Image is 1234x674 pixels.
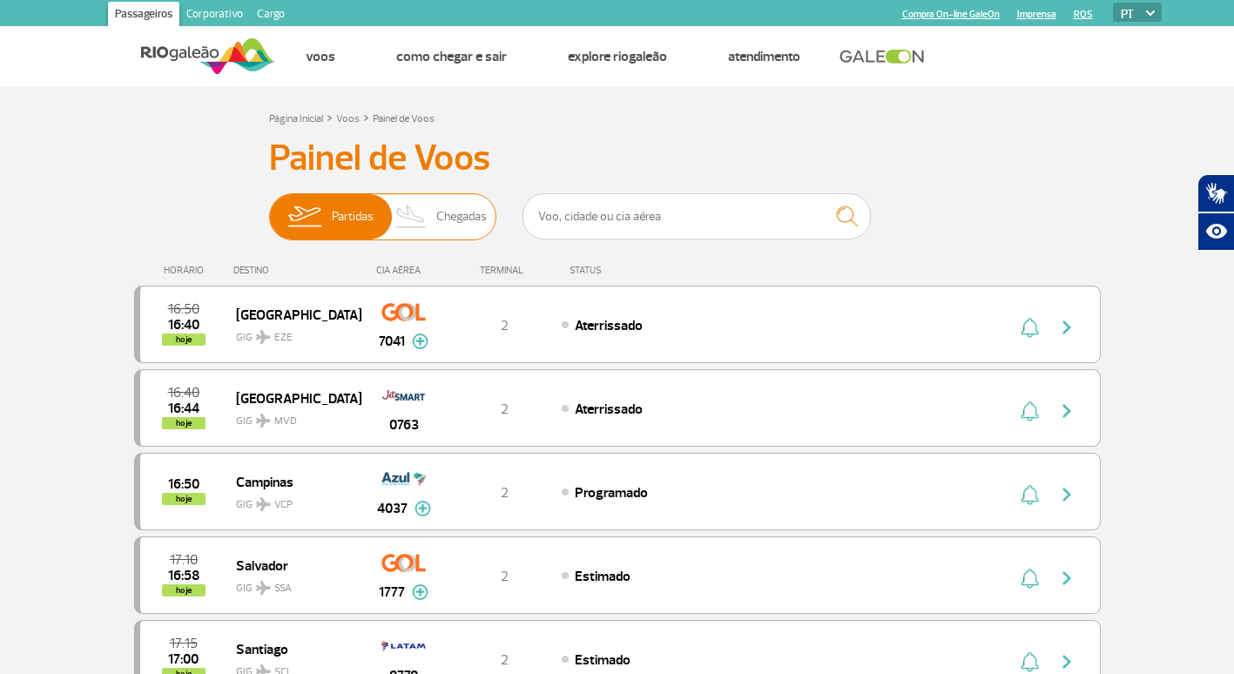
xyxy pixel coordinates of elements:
[1021,651,1039,672] img: sino-painel-voo.svg
[274,581,292,596] span: SSA
[377,498,408,519] span: 4037
[236,571,347,596] span: GIG
[327,107,333,127] a: >
[162,334,206,346] span: hoje
[162,584,206,596] span: hoje
[575,317,643,334] span: Aterrissado
[250,2,292,30] a: Cargo
[256,330,271,344] img: destiny_airplane.svg
[170,637,198,650] span: 2025-09-24 17:15:00
[501,568,509,585] span: 2
[379,582,405,603] span: 1777
[1021,568,1039,589] img: sino-painel-voo.svg
[561,265,703,276] div: STATUS
[1021,484,1039,505] img: sino-painel-voo.svg
[396,48,507,65] a: Como chegar e sair
[256,414,271,428] img: destiny_airplane.svg
[412,334,428,349] img: mais-info-painel-voo.svg
[436,194,487,239] span: Chegadas
[501,651,509,669] span: 2
[1056,401,1077,421] img: seta-direita-painel-voo.svg
[277,194,332,239] img: slider-embarque
[236,303,347,326] span: [GEOGRAPHIC_DATA]
[233,265,361,276] div: DESTINO
[236,320,347,346] span: GIG
[389,415,419,435] span: 0763
[332,194,374,239] span: Partidas
[448,265,561,276] div: TERMINAL
[1074,9,1093,20] a: RQS
[1017,9,1056,20] a: Imprensa
[415,501,431,516] img: mais-info-painel-voo.svg
[108,2,179,30] a: Passageiros
[274,497,293,513] span: VCP
[379,331,405,352] span: 7041
[236,404,347,429] span: GIG
[501,484,509,502] span: 2
[575,568,630,585] span: Estimado
[168,478,199,490] span: 2025-09-24 16:50:00
[236,387,347,409] span: [GEOGRAPHIC_DATA]
[162,417,206,429] span: hoje
[1021,317,1039,338] img: sino-painel-voo.svg
[168,303,199,315] span: 2025-09-24 16:50:00
[575,401,643,418] span: Aterrissado
[575,651,630,669] span: Estimado
[902,9,1000,20] a: Compra On-line GaleOn
[1197,174,1234,212] button: Abrir tradutor de língua de sinais.
[412,584,428,600] img: mais-info-painel-voo.svg
[236,554,347,576] span: Salvador
[168,402,199,415] span: 2025-09-24 16:44:09
[501,317,509,334] span: 2
[274,330,293,346] span: EZE
[1021,401,1039,421] img: sino-painel-voo.svg
[373,112,435,125] a: Painel de Voos
[168,653,199,665] span: 2025-09-24 17:00:00
[1056,484,1077,505] img: seta-direita-painel-voo.svg
[274,414,297,429] span: MVD
[168,570,199,582] span: 2025-09-24 16:58:00
[1197,212,1234,251] button: Abrir recursos assistivos.
[523,193,871,239] input: Voo, cidade ou cia aérea
[236,488,347,513] span: GIG
[168,387,199,399] span: 2025-09-24 16:40:00
[568,48,667,65] a: Explore RIOgaleão
[361,265,448,276] div: CIA AÉREA
[306,48,335,65] a: Voos
[269,112,323,125] a: Página Inicial
[256,581,271,595] img: destiny_airplane.svg
[162,493,206,505] span: hoje
[1056,317,1077,338] img: seta-direita-painel-voo.svg
[236,470,347,493] span: Campinas
[1056,568,1077,589] img: seta-direita-painel-voo.svg
[170,554,198,566] span: 2025-09-24 17:10:00
[1056,651,1077,672] img: seta-direita-painel-voo.svg
[575,484,648,502] span: Programado
[179,2,250,30] a: Corporativo
[501,401,509,418] span: 2
[363,107,369,127] a: >
[386,194,437,239] img: slider-desembarque
[269,137,966,180] h3: Painel de Voos
[139,265,234,276] div: HORÁRIO
[168,319,199,331] span: 2025-09-24 16:40:00
[1197,174,1234,251] div: Plugin de acessibilidade da Hand Talk.
[236,637,347,660] span: Santiago
[728,48,800,65] a: Atendimento
[336,112,360,125] a: Voos
[256,497,271,511] img: destiny_airplane.svg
